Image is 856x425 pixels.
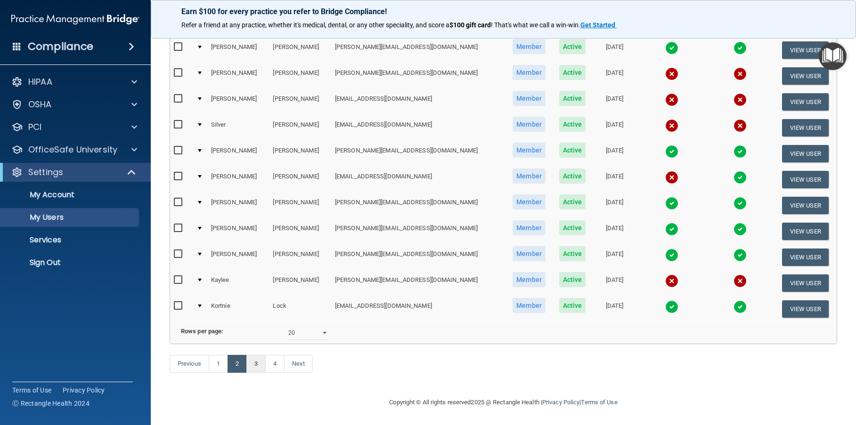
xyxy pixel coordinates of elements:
[513,272,546,287] span: Member
[269,270,331,296] td: [PERSON_NAME]
[63,385,105,395] a: Privacy Policy
[581,399,617,406] a: Terms of Use
[331,218,505,244] td: [PERSON_NAME][EMAIL_ADDRESS][DOMAIN_NAME]
[734,249,747,262] img: tick.e7d51cea.svg
[592,218,637,244] td: [DATE]
[665,249,678,262] img: tick.e7d51cea.svg
[12,399,90,408] span: Ⓒ Rectangle Health 2024
[782,67,829,85] button: View User
[513,298,546,313] span: Member
[513,246,546,261] span: Member
[331,89,505,115] td: [EMAIL_ADDRESS][DOMAIN_NAME]
[592,141,637,167] td: [DATE]
[265,355,285,373] a: 4
[734,300,747,313] img: tick.e7d51cea.svg
[559,39,586,54] span: Active
[6,190,135,200] p: My Account
[559,298,586,313] span: Active
[782,93,829,111] button: View User
[269,296,331,321] td: Lock
[559,65,586,80] span: Active
[28,121,41,133] p: PCI
[734,274,747,288] img: cross.ca9f0e7f.svg
[734,223,747,236] img: tick.e7d51cea.svg
[665,171,678,184] img: cross.ca9f0e7f.svg
[592,296,637,321] td: [DATE]
[782,145,829,162] button: View User
[331,37,505,63] td: [PERSON_NAME][EMAIL_ADDRESS][DOMAIN_NAME]
[734,145,747,158] img: tick.e7d51cea.svg
[269,167,331,192] td: [PERSON_NAME]
[331,115,505,141] td: [EMAIL_ADDRESS][DOMAIN_NAME]
[592,115,637,141] td: [DATE]
[269,89,331,115] td: [PERSON_NAME]
[170,355,209,373] a: Previous
[782,171,829,188] button: View User
[782,274,829,292] button: View User
[331,192,505,218] td: [PERSON_NAME][EMAIL_ADDRESS][DOMAIN_NAME]
[592,244,637,270] td: [DATE]
[331,244,505,270] td: [PERSON_NAME][EMAIL_ADDRESS][DOMAIN_NAME]
[513,117,546,132] span: Member
[6,213,135,222] p: My Users
[665,300,678,313] img: tick.e7d51cea.svg
[734,93,747,106] img: cross.ca9f0e7f.svg
[6,235,135,245] p: Services
[269,141,331,167] td: [PERSON_NAME]
[580,21,617,29] a: Get Started
[592,89,637,115] td: [DATE]
[332,387,676,417] div: Copyright © All rights reserved 2025 @ Rectangle Health | |
[181,21,449,29] span: Refer a friend at any practice, whether it's medical, dental, or any other speciality, and score a
[246,355,266,373] a: 3
[269,244,331,270] td: [PERSON_NAME]
[559,143,586,158] span: Active
[207,296,269,321] td: Kortnie
[207,192,269,218] td: [PERSON_NAME]
[734,67,747,80] img: cross.ca9f0e7f.svg
[513,39,546,54] span: Member
[284,355,312,373] a: Next
[28,167,63,178] p: Settings
[269,218,331,244] td: [PERSON_NAME]
[665,93,678,106] img: cross.ca9f0e7f.svg
[269,192,331,218] td: [PERSON_NAME]
[28,99,52,110] p: OSHA
[331,167,505,192] td: [EMAIL_ADDRESS][DOMAIN_NAME]
[207,244,269,270] td: [PERSON_NAME]
[269,115,331,141] td: [PERSON_NAME]
[207,63,269,89] td: [PERSON_NAME]
[513,194,546,209] span: Member
[12,385,51,395] a: Terms of Use
[782,249,829,266] button: View User
[11,144,137,155] a: OfficeSafe University
[207,89,269,115] td: [PERSON_NAME]
[592,167,637,192] td: [DATE]
[559,168,586,184] span: Active
[513,168,546,184] span: Member
[6,258,135,267] p: Sign Out
[11,99,137,110] a: OSHA
[207,167,269,192] td: [PERSON_NAME]
[513,91,546,106] span: Member
[592,37,637,63] td: [DATE]
[734,197,747,210] img: tick.e7d51cea.svg
[11,76,137,88] a: HIPAA
[491,21,580,29] span: ! That's what we call a win-win.
[734,171,747,184] img: tick.e7d51cea.svg
[734,41,747,55] img: tick.e7d51cea.svg
[559,91,586,106] span: Active
[559,194,586,209] span: Active
[207,115,269,141] td: Silver
[559,117,586,132] span: Active
[331,141,505,167] td: [PERSON_NAME][EMAIL_ADDRESS][DOMAIN_NAME]
[782,197,829,214] button: View User
[665,197,678,210] img: tick.e7d51cea.svg
[207,218,269,244] td: [PERSON_NAME]
[592,192,637,218] td: [DATE]
[782,223,829,240] button: View User
[513,143,546,158] span: Member
[207,270,269,296] td: Kaylee
[331,296,505,321] td: [EMAIL_ADDRESS][DOMAIN_NAME]
[269,37,331,63] td: [PERSON_NAME]
[28,144,117,155] p: OfficeSafe University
